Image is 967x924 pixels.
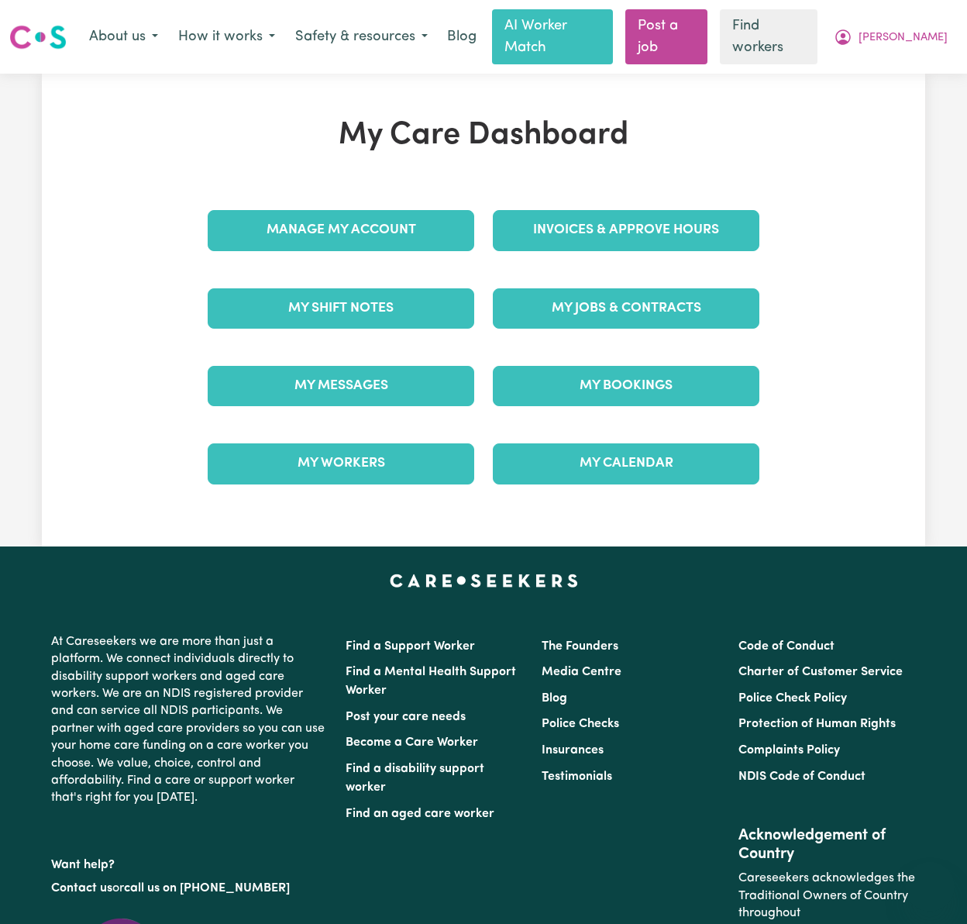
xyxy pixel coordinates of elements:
a: Careseekers logo [9,19,67,55]
a: Media Centre [542,666,621,678]
a: Code of Conduct [738,640,835,653]
a: Protection of Human Rights [738,718,896,730]
a: Contact us [51,882,112,895]
h2: Acknowledgement of Country [738,826,916,864]
a: AI Worker Match [492,9,613,64]
a: Find a Mental Health Support Worker [346,666,516,697]
a: Post your care needs [346,711,466,723]
a: Find an aged care worker [346,808,494,820]
button: My Account [824,21,958,53]
a: Find a Support Worker [346,640,475,653]
h1: My Care Dashboard [198,117,769,154]
a: NDIS Code of Conduct [738,771,865,783]
p: Want help? [51,850,327,874]
a: Manage My Account [208,210,474,250]
a: My Shift Notes [208,288,474,329]
iframe: Button to launch messaging window [905,862,955,912]
a: Complaints Policy [738,744,840,757]
a: Blog [438,20,486,54]
a: My Bookings [493,366,759,406]
a: Police Checks [542,718,619,730]
a: Blog [542,692,567,705]
img: Careseekers logo [9,23,67,51]
a: Post a job [625,9,707,64]
a: Careseekers home page [390,574,578,587]
p: At Careseekers we are more than just a platform. We connect individuals directly to disability su... [51,627,327,813]
a: My Messages [208,366,474,406]
a: Testimonials [542,771,612,783]
a: My Workers [208,443,474,484]
span: [PERSON_NAME] [859,29,948,47]
a: Insurances [542,744,604,757]
a: Find a disability support worker [346,763,484,794]
a: Charter of Customer Service [738,666,903,678]
a: Police Check Policy [738,692,847,705]
button: About us [79,21,168,53]
a: Invoices & Approve Hours [493,210,759,250]
a: call us on [PHONE_NUMBER] [124,882,290,895]
a: My Calendar [493,443,759,484]
a: The Founders [542,640,618,653]
a: Become a Care Worker [346,736,478,749]
p: or [51,874,327,903]
a: My Jobs & Contracts [493,288,759,329]
button: How it works [168,21,285,53]
button: Safety & resources [285,21,438,53]
a: Find workers [720,9,817,64]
